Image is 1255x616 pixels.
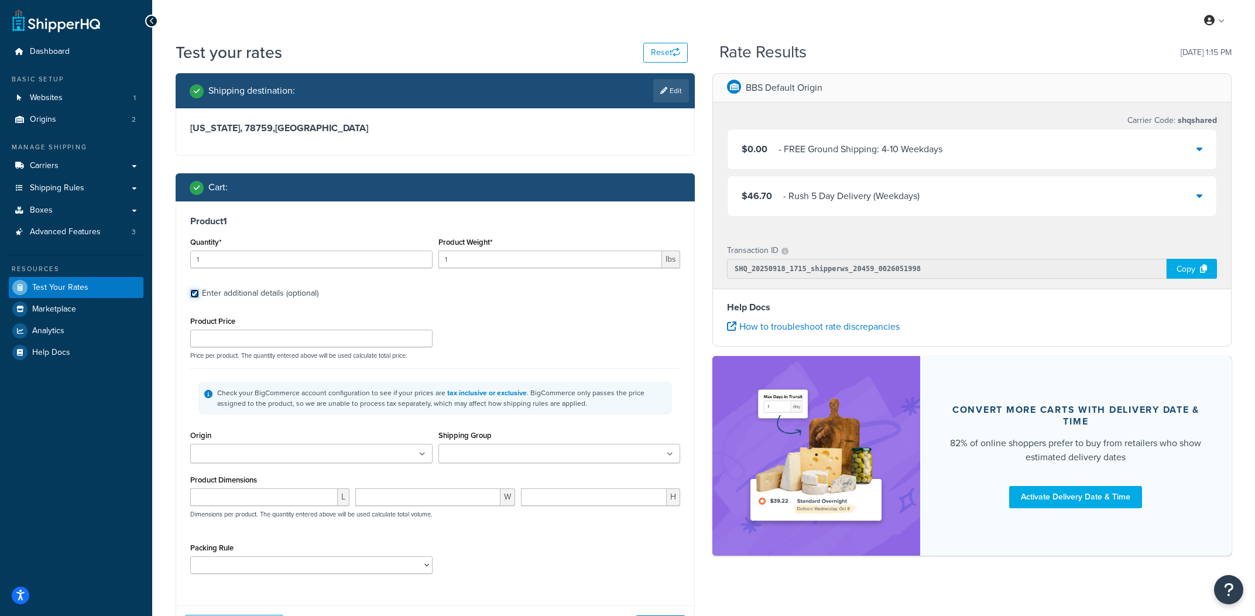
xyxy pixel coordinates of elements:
span: H [667,488,680,506]
a: tax inclusive or exclusive [447,388,527,398]
span: W [500,488,515,506]
a: Analytics [9,320,143,341]
span: 2 [132,115,136,125]
button: Open Resource Center [1214,575,1243,604]
a: Edit [653,79,689,102]
label: Product Dimensions [190,475,257,484]
label: Packing Rule [190,543,234,552]
span: Boxes [30,206,53,215]
p: Transaction ID [727,242,779,259]
span: 1 [133,93,136,103]
a: Shipping Rules [9,177,143,199]
img: feature-image-ddt-36eae7f7280da8017bfb280eaccd9c446f90b1fe08728e4019434db127062ab4.png [743,374,889,538]
span: Advanced Features [30,227,101,237]
span: Marketplace [32,304,76,314]
span: Shipping Rules [30,183,84,193]
a: Test Your Rates [9,277,143,298]
input: Enter additional details (optional) [190,289,199,298]
h2: Cart : [208,182,228,193]
a: Origins2 [9,109,143,131]
div: - FREE Ground Shipping: 4-10 Weekdays [779,141,942,158]
span: Analytics [32,326,64,336]
h1: Test your rates [176,41,282,64]
a: Advanced Features3 [9,221,143,243]
a: Activate Delivery Date & Time [1009,486,1142,508]
span: lbs [662,251,680,268]
span: $46.70 [742,189,772,203]
p: [DATE] 1:15 PM [1181,45,1232,61]
a: Boxes [9,200,143,221]
a: Marketplace [9,299,143,320]
span: Origins [30,115,56,125]
p: Dimensions per product. The quantity entered above will be used calculate total volume. [187,510,433,518]
input: 0 [190,251,433,268]
input: 0.00 [438,251,663,268]
a: Dashboard [9,41,143,63]
div: Check your BigCommerce account configuration to see if your prices are . BigCommerce only passes ... [217,388,666,409]
span: Test Your Rates [32,283,88,293]
div: Convert more carts with delivery date & time [948,404,1203,427]
div: - Rush 5 Day Delivery (Weekdays) [783,188,920,204]
label: Origin [190,431,211,440]
h2: Rate Results [719,43,807,61]
span: Websites [30,93,63,103]
label: Product Weight* [438,238,492,247]
li: Advanced Features [9,221,143,243]
li: Origins [9,109,143,131]
p: BBS Default Origin [746,80,822,96]
a: How to troubleshoot rate discrepancies [727,320,900,333]
div: 82% of online shoppers prefer to buy from retailers who show estimated delivery dates [948,436,1203,464]
p: Price per product. The quantity entered above will be used calculate total price. [187,351,683,360]
h4: Help Docs [727,300,1217,314]
h3: Product 1 [190,215,680,227]
div: Manage Shipping [9,142,143,152]
a: Websites1 [9,87,143,109]
span: 3 [132,227,136,237]
span: L [338,488,349,506]
div: Resources [9,264,143,274]
span: Dashboard [30,47,70,57]
div: Enter additional details (optional) [202,285,318,302]
h3: [US_STATE], 78759 , [GEOGRAPHIC_DATA] [190,122,680,134]
a: Help Docs [9,342,143,363]
label: Product Price [190,317,235,326]
span: Carriers [30,161,59,171]
button: Reset [643,43,688,63]
div: Basic Setup [9,74,143,84]
li: Websites [9,87,143,109]
span: $0.00 [742,142,767,156]
span: Help Docs [32,348,70,358]
span: shqshared [1175,114,1217,126]
a: Carriers [9,155,143,177]
label: Shipping Group [438,431,492,440]
div: Copy [1167,259,1217,279]
h2: Shipping destination : [208,85,295,96]
label: Quantity* [190,238,221,247]
p: Carrier Code: [1127,112,1217,129]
